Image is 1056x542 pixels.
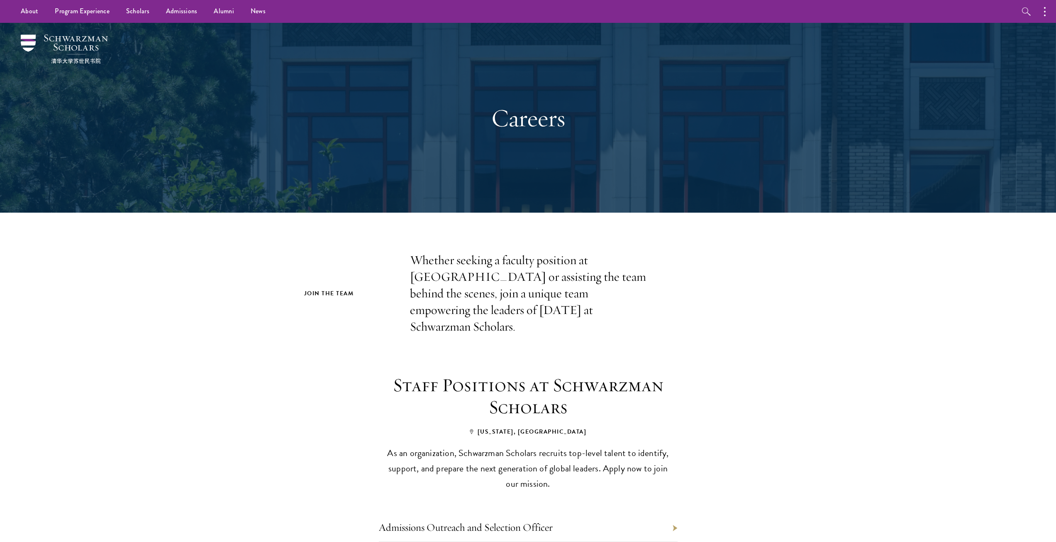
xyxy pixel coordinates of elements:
[385,103,671,133] h1: Careers
[379,521,553,534] a: Admissions Outreach and Selection Officer
[385,445,671,491] p: As an organization, Schwarzman Scholars recruits top-level talent to identify, support, and prepa...
[410,252,646,335] p: Whether seeking a faculty position at [GEOGRAPHIC_DATA] or assisting the team behind the scenes, ...
[304,288,393,299] h2: Join the Team
[470,427,587,436] span: [US_STATE], [GEOGRAPHIC_DATA]
[375,374,682,418] h3: Staff Positions at Schwarzman Scholars
[21,34,108,64] img: Schwarzman Scholars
